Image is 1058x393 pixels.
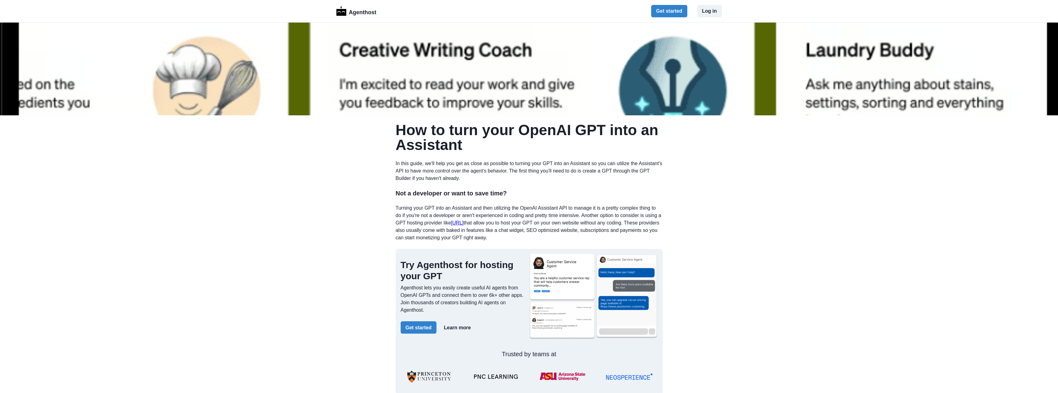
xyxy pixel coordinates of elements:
button: Log in [697,5,722,17]
img: University-of-Princeton-Logo.png [406,364,452,390]
img: Logo [336,6,347,16]
button: Get started [401,321,436,334]
img: NSP_Logo_Blue.svg [606,374,652,380]
a: LogoAgenthost [336,6,377,17]
button: Get started [651,5,687,17]
p: Agenthost [349,6,376,17]
p: Agenthost lets you easily create useful AI agents from OpenAI GPTs and connect them to over 6k+ o... [401,284,524,314]
h2: Try Agenthost for hosting your GPT [401,259,524,282]
a: [URL] [451,220,464,225]
p: Turning your GPT into an Assistant and then utilizing the OpenAI Assistant API to manage it is a ... [396,204,663,241]
button: Learn more [439,321,476,334]
img: ASU-Logo.png [539,364,586,390]
img: Agenthost.ai [529,254,658,340]
p: Trusted by teams at [401,349,658,359]
p: In this guide, we'll help you get as close as possible to turning your GPT into an Assistant so y... [396,160,663,182]
h1: How to turn your OpenAI GPT into an Assistant [396,123,663,152]
h1: Not a developer or want to save time? [396,190,663,197]
img: PNC-LEARNING-Logo-v2.1.webp [473,374,519,379]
